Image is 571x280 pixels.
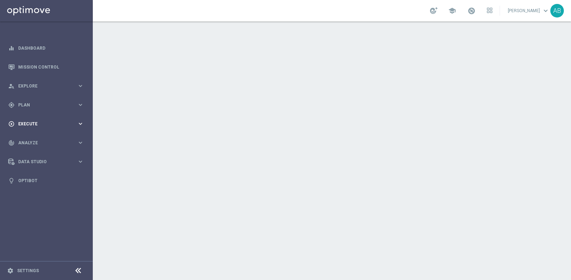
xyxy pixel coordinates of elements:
[8,83,84,89] button: person_search Explore keyboard_arrow_right
[18,84,77,88] span: Explore
[8,159,84,165] button: Data Studio keyboard_arrow_right
[18,57,84,76] a: Mission Control
[8,57,84,76] div: Mission Control
[8,64,84,70] button: Mission Control
[77,120,84,127] i: keyboard_arrow_right
[77,158,84,165] i: keyboard_arrow_right
[18,171,84,190] a: Optibot
[8,140,84,146] button: track_changes Analyze keyboard_arrow_right
[18,103,77,107] span: Plan
[77,101,84,108] i: keyboard_arrow_right
[8,45,84,51] button: equalizer Dashboard
[7,267,14,274] i: settings
[8,178,84,184] button: lightbulb Optibot
[8,177,15,184] i: lightbulb
[8,121,84,127] button: play_circle_outline Execute keyboard_arrow_right
[8,171,84,190] div: Optibot
[507,5,550,16] a: [PERSON_NAME]keyboard_arrow_down
[17,269,39,273] a: Settings
[8,39,84,57] div: Dashboard
[448,7,456,15] span: school
[8,102,77,108] div: Plan
[77,82,84,89] i: keyboard_arrow_right
[8,140,15,146] i: track_changes
[550,4,564,17] div: AB
[8,83,77,89] div: Explore
[542,7,550,15] span: keyboard_arrow_down
[8,140,77,146] div: Analyze
[8,159,77,165] div: Data Studio
[8,121,15,127] i: play_circle_outline
[18,39,84,57] a: Dashboard
[18,160,77,164] span: Data Studio
[8,102,84,108] button: gps_fixed Plan keyboard_arrow_right
[18,141,77,145] span: Analyze
[8,45,15,51] i: equalizer
[8,102,15,108] i: gps_fixed
[18,122,77,126] span: Execute
[8,83,15,89] i: person_search
[8,121,77,127] div: Execute
[77,139,84,146] i: keyboard_arrow_right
